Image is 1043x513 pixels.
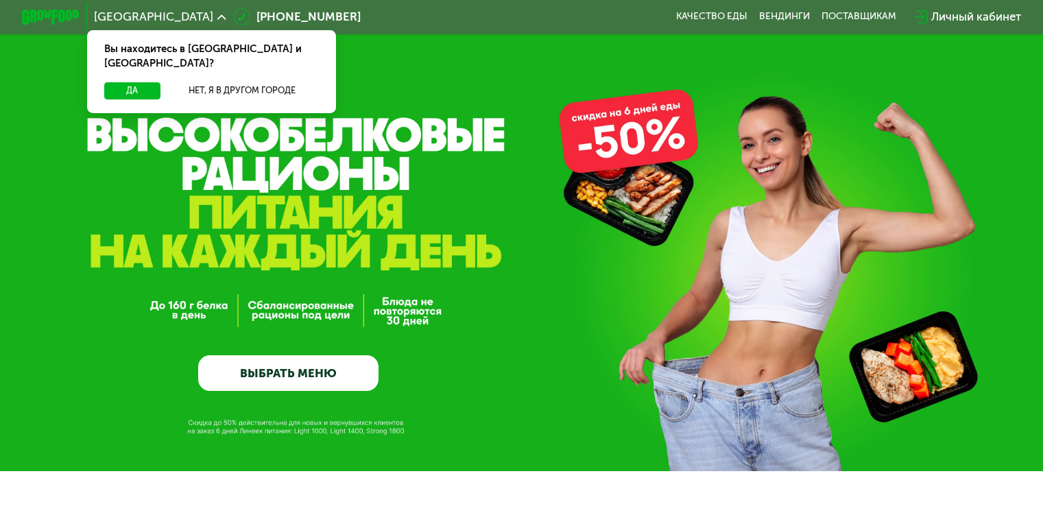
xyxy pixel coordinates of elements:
a: ВЫБРАТЬ МЕНЮ [198,355,379,392]
a: [PHONE_NUMBER] [233,8,361,25]
a: Вендинги [759,11,810,23]
div: поставщикам [822,11,896,23]
a: Качество еды [676,11,747,23]
div: Личный кабинет [931,8,1021,25]
span: [GEOGRAPHIC_DATA] [94,11,213,23]
button: Да [104,82,160,99]
div: Вы находитесь в [GEOGRAPHIC_DATA] и [GEOGRAPHIC_DATA]? [87,30,336,82]
button: Нет, я в другом городе [166,82,319,99]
